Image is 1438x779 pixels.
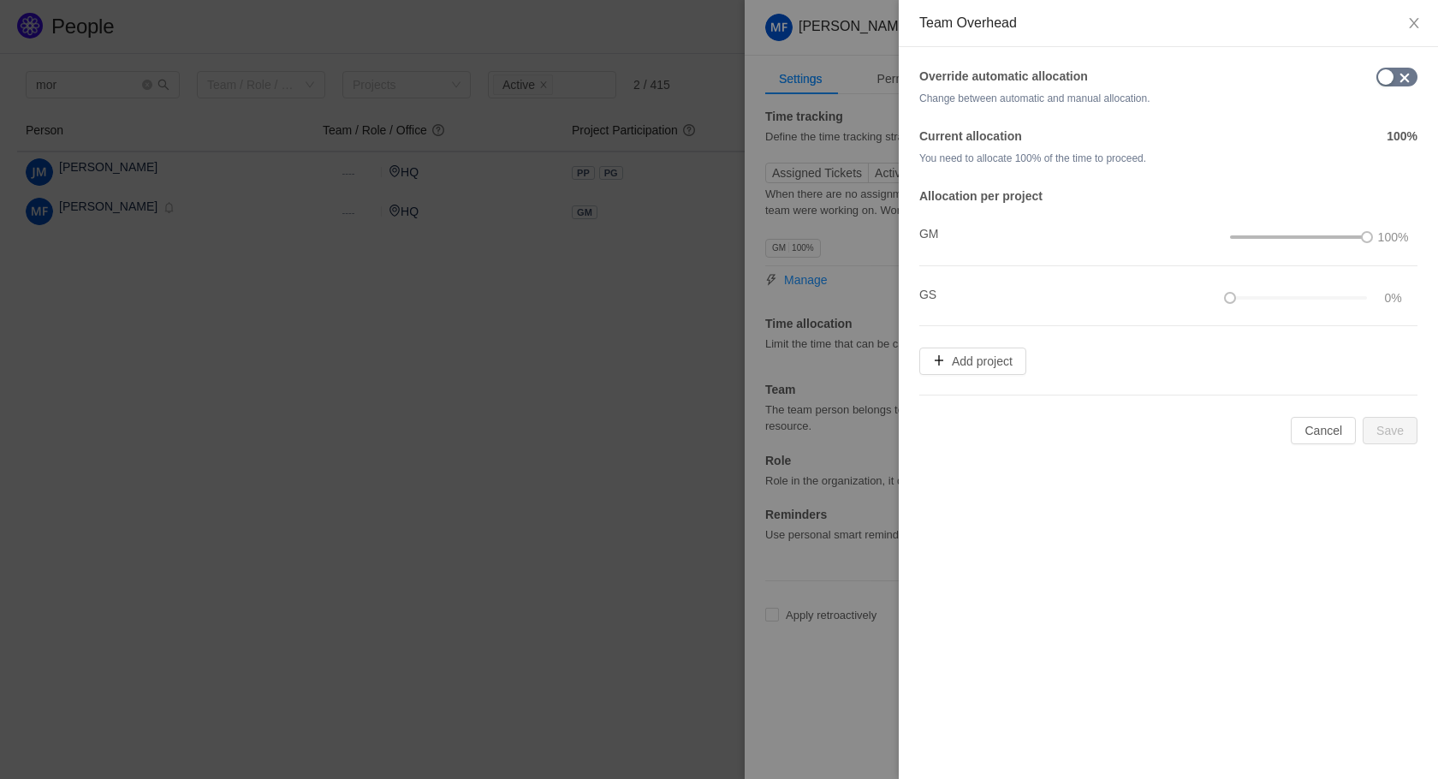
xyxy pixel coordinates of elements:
div: Team Overhead [919,14,1417,33]
h4: GM [919,224,1184,243]
strong: Allocation per project [919,189,1043,203]
button: icon: plusAdd project [919,348,1026,375]
div: You need to allocate 100% of the time to proceed. [919,150,1293,167]
h4: GS [919,285,1184,304]
strong: Override automatic allocation [919,69,1088,83]
button: Cancel [1291,417,1356,444]
strong: Current allocation [919,129,1022,143]
div: Change between automatic and manual allocation. [919,90,1293,107]
i: icon: close [1407,16,1421,30]
strong: 100% [1387,129,1417,143]
div: 100% [1374,228,1412,247]
button: Save [1363,417,1417,444]
div: 0% [1374,288,1412,307]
